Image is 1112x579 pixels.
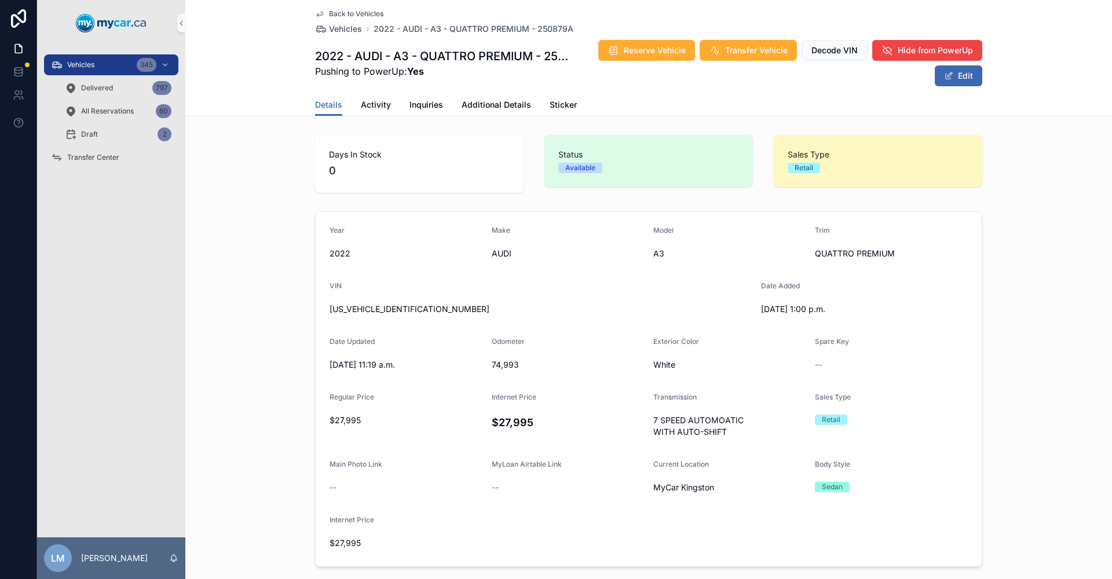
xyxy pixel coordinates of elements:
a: Vehicles [315,23,362,35]
span: Sticker [550,99,577,111]
span: Delivered [81,83,113,93]
span: QUATTRO PREMIUM [815,248,968,259]
strong: Yes [407,65,424,77]
span: Details [315,99,342,111]
div: scrollable content [37,46,185,183]
span: -- [815,359,822,371]
span: [DATE] 11:19 a.m. [330,359,482,371]
span: $27,995 [330,415,482,426]
a: All Reservations60 [58,101,178,122]
span: Activity [361,99,391,111]
a: Details [315,94,342,116]
button: Decode VIN [802,40,868,61]
button: Reserve Vehicle [598,40,695,61]
a: Activity [361,94,391,118]
span: White [653,359,806,371]
a: Vehicles345 [44,54,178,75]
div: 60 [156,104,171,118]
span: Model [653,226,674,234]
span: -- [492,482,499,493]
span: MyCar Kingston [653,482,714,493]
span: Main Photo Link [330,460,382,468]
a: Delivered797 [58,78,178,98]
div: Retail [795,163,813,173]
span: $27,995 [330,537,482,549]
a: Inquiries [409,94,443,118]
span: Date Added [761,281,800,290]
div: 2 [158,127,171,141]
button: Hide from PowerUp [872,40,982,61]
span: Status [558,149,739,160]
span: VIN [330,281,342,290]
div: 345 [137,58,156,72]
span: 0 [329,163,510,179]
span: 2022 [330,248,482,259]
span: Regular Price [330,393,374,401]
span: Make [492,226,510,234]
span: Sales Type [788,149,968,160]
span: MyLoan Airtable Link [492,460,562,468]
span: [DATE] 1:00 p.m. [761,303,914,315]
span: Spare Key [815,337,849,346]
div: 797 [152,81,171,95]
span: Date Updated [330,337,375,346]
div: Sedan [822,482,843,492]
span: Vehicles [329,23,362,35]
span: Transfer Vehicle [725,45,788,56]
span: Days In Stock [329,149,510,160]
h4: $27,995 [492,415,645,430]
span: Current Location [653,460,709,468]
span: AUDI [492,248,645,259]
span: Additional Details [462,99,531,111]
h1: 2022 - AUDI - A3 - QUATTRO PREMIUM - 250879A [315,48,572,64]
span: Internet Price [492,393,536,401]
span: LM [51,551,65,565]
span: Inquiries [409,99,443,111]
span: Transmission [653,393,697,401]
a: Back to Vehicles [315,9,383,19]
button: Transfer Vehicle [700,40,797,61]
a: 2022 - AUDI - A3 - QUATTRO PREMIUM - 250879A [374,23,573,35]
span: -- [330,482,336,493]
span: 7 SPEED AUTOMOATIC WITH AUTO-SHIFT [653,415,806,438]
img: App logo [76,14,147,32]
div: Retail [822,415,840,425]
a: Transfer Center [44,147,178,168]
a: Draft2 [58,124,178,145]
div: Available [565,163,595,173]
span: Decode VIN [811,45,858,56]
span: [US_VEHICLE_IDENTIFICATION_NUMBER] [330,303,752,315]
span: Exterior Color [653,337,699,346]
span: Body Style [815,460,850,468]
p: [PERSON_NAME] [81,552,148,564]
span: Pushing to PowerUp: [315,64,572,78]
span: Year [330,226,345,234]
button: Edit [935,65,982,86]
a: Additional Details [462,94,531,118]
span: All Reservations [81,107,134,116]
span: Reserve Vehicle [624,45,686,56]
span: Trim [815,226,830,234]
span: Vehicles [67,60,94,69]
span: Odometer [492,337,525,346]
span: Draft [81,130,98,139]
span: Sales Type [815,393,851,401]
span: 74,993 [492,359,645,371]
span: Hide from PowerUp [898,45,973,56]
a: Sticker [550,94,577,118]
span: Back to Vehicles [329,9,383,19]
span: Internet Price [330,515,374,524]
span: Transfer Center [67,153,119,162]
span: A3 [653,248,806,259]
